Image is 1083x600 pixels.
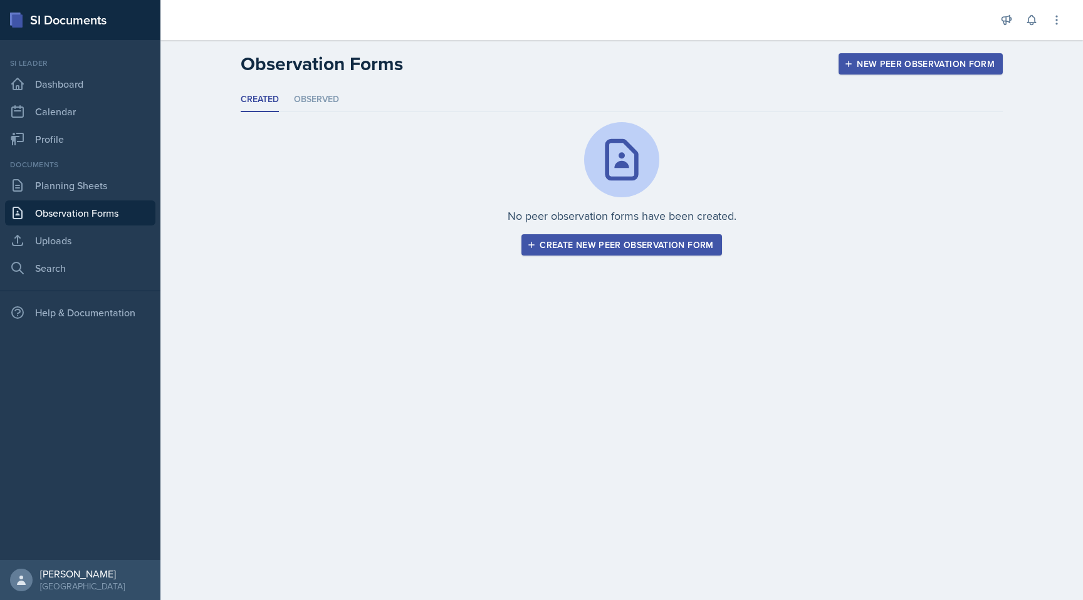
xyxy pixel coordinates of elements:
div: [PERSON_NAME] [40,567,125,580]
h2: Observation Forms [241,53,403,75]
li: Created [241,88,279,112]
div: Create new peer observation form [530,240,713,250]
div: Si leader [5,58,155,69]
a: Search [5,256,155,281]
a: Profile [5,127,155,152]
p: No peer observation forms have been created. [508,207,736,224]
button: New Peer Observation Form [839,53,1003,75]
a: Planning Sheets [5,173,155,198]
li: Observed [294,88,339,112]
a: Dashboard [5,71,155,96]
button: Create new peer observation form [521,234,721,256]
div: [GEOGRAPHIC_DATA] [40,580,125,592]
div: New Peer Observation Form [847,59,995,69]
a: Uploads [5,228,155,253]
a: Observation Forms [5,200,155,225]
div: Help & Documentation [5,300,155,325]
div: Documents [5,159,155,170]
a: Calendar [5,99,155,124]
